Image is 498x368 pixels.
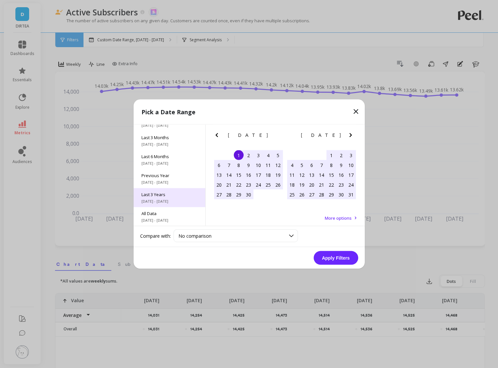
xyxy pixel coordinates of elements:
[346,190,356,199] div: Choose Saturday, May 31st, 2025
[213,131,223,142] button: Previous Month
[346,160,356,170] div: Choose Saturday, May 10th, 2025
[140,232,171,239] label: Compare with:
[228,133,269,138] span: [DATE]
[326,150,336,160] div: Choose Thursday, May 1st, 2025
[317,190,326,199] div: Choose Wednesday, May 28th, 2025
[326,190,336,199] div: Choose Thursday, May 29th, 2025
[244,170,253,180] div: Choose Wednesday, April 16th, 2025
[234,150,244,160] div: Choose Tuesday, April 1st, 2025
[141,218,197,223] span: [DATE] - [DATE]
[273,160,283,170] div: Choose Saturday, April 12th, 2025
[336,180,346,190] div: Choose Friday, May 23rd, 2025
[287,170,297,180] div: Choose Sunday, May 11th, 2025
[326,170,336,180] div: Choose Thursday, May 15th, 2025
[141,107,195,117] p: Pick a Date Range
[286,131,296,142] button: Previous Month
[224,170,234,180] div: Choose Monday, April 14th, 2025
[263,170,273,180] div: Choose Friday, April 18th, 2025
[253,180,263,190] div: Choose Thursday, April 24th, 2025
[325,215,352,221] span: More options
[141,211,197,216] span: All Data
[141,154,197,159] span: Last 6 Months
[234,180,244,190] div: Choose Tuesday, April 22nd, 2025
[141,192,197,197] span: Last 3 Years
[224,160,234,170] div: Choose Monday, April 7th, 2025
[297,180,307,190] div: Choose Monday, May 19th, 2025
[346,180,356,190] div: Choose Saturday, May 24th, 2025
[244,190,253,199] div: Choose Wednesday, April 30th, 2025
[287,180,297,190] div: Choose Sunday, May 18th, 2025
[141,180,197,185] span: [DATE] - [DATE]
[317,180,326,190] div: Choose Wednesday, May 21st, 2025
[326,180,336,190] div: Choose Thursday, May 22nd, 2025
[141,142,197,147] span: [DATE] - [DATE]
[141,123,197,128] span: [DATE] - [DATE]
[263,150,273,160] div: Choose Friday, April 4th, 2025
[346,150,356,160] div: Choose Saturday, May 3rd, 2025
[214,150,283,199] div: month 2025-04
[274,131,284,142] button: Next Month
[141,135,197,140] span: Last 3 Months
[141,161,197,166] span: [DATE] - [DATE]
[253,160,263,170] div: Choose Thursday, April 10th, 2025
[253,150,263,160] div: Choose Thursday, April 3rd, 2025
[263,160,273,170] div: Choose Friday, April 11th, 2025
[326,160,336,170] div: Choose Thursday, May 8th, 2025
[214,160,224,170] div: Choose Sunday, April 6th, 2025
[224,180,234,190] div: Choose Monday, April 21st, 2025
[253,170,263,180] div: Choose Thursday, April 17th, 2025
[273,180,283,190] div: Choose Saturday, April 26th, 2025
[297,190,307,199] div: Choose Monday, May 26th, 2025
[336,160,346,170] div: Choose Friday, May 9th, 2025
[234,160,244,170] div: Choose Tuesday, April 8th, 2025
[317,160,326,170] div: Choose Wednesday, May 7th, 2025
[234,170,244,180] div: Choose Tuesday, April 15th, 2025
[301,133,342,138] span: [DATE]
[287,150,356,199] div: month 2025-05
[214,190,224,199] div: Choose Sunday, April 27th, 2025
[287,190,297,199] div: Choose Sunday, May 25th, 2025
[244,150,253,160] div: Choose Wednesday, April 2nd, 2025
[317,170,326,180] div: Choose Wednesday, May 14th, 2025
[178,233,212,239] span: No comparison
[336,150,346,160] div: Choose Friday, May 2nd, 2025
[336,190,346,199] div: Choose Friday, May 30th, 2025
[244,160,253,170] div: Choose Wednesday, April 9th, 2025
[297,160,307,170] div: Choose Monday, May 5th, 2025
[307,180,317,190] div: Choose Tuesday, May 20th, 2025
[273,170,283,180] div: Choose Saturday, April 19th, 2025
[141,199,197,204] span: [DATE] - [DATE]
[244,180,253,190] div: Choose Wednesday, April 23rd, 2025
[273,150,283,160] div: Choose Saturday, April 5th, 2025
[297,170,307,180] div: Choose Monday, May 12th, 2025
[347,131,357,142] button: Next Month
[346,170,356,180] div: Choose Saturday, May 17th, 2025
[307,160,317,170] div: Choose Tuesday, May 6th, 2025
[307,190,317,199] div: Choose Tuesday, May 27th, 2025
[307,170,317,180] div: Choose Tuesday, May 13th, 2025
[214,170,224,180] div: Choose Sunday, April 13th, 2025
[336,170,346,180] div: Choose Friday, May 16th, 2025
[234,190,244,199] div: Choose Tuesday, April 29th, 2025
[314,251,358,265] button: Apply Filters
[141,173,197,178] span: Previous Year
[263,180,273,190] div: Choose Friday, April 25th, 2025
[214,180,224,190] div: Choose Sunday, April 20th, 2025
[224,190,234,199] div: Choose Monday, April 28th, 2025
[287,160,297,170] div: Choose Sunday, May 4th, 2025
